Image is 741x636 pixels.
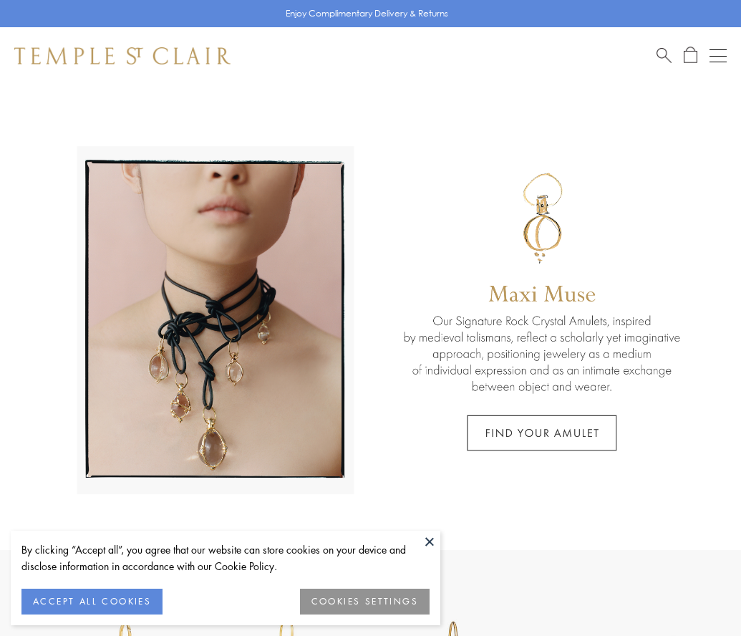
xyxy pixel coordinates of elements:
a: Search [657,47,672,64]
button: COOKIES SETTINGS [300,589,430,615]
button: ACCEPT ALL COOKIES [21,589,163,615]
div: By clicking “Accept all”, you agree that our website can store cookies on your device and disclos... [21,541,430,574]
img: Temple St. Clair [14,47,231,64]
button: Open navigation [709,47,727,64]
a: Open Shopping Bag [684,47,697,64]
p: Enjoy Complimentary Delivery & Returns [286,6,448,21]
